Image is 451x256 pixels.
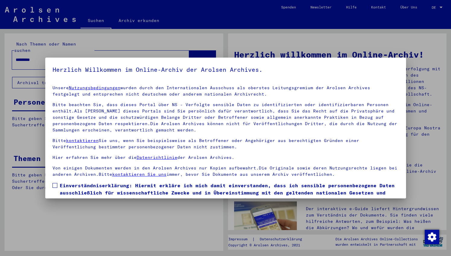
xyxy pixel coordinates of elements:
p: Bitte Sie uns, wenn Sie beispielsweise als Betroffener oder Angehöriger aus berechtigten Gründen ... [52,137,399,150]
a: kontaktieren Sie uns [112,172,167,177]
p: Hier erfahren Sie mehr über die der Arolsen Archives. [52,154,399,161]
a: kontaktieren [66,138,99,143]
p: Unsere wurden durch den Internationalen Ausschuss als oberstes Leitungsgremium der Arolsen Archiv... [52,85,399,97]
a: Datenrichtlinie [137,155,177,160]
p: Von einigen Dokumenten werden in den Arolsen Archives nur Kopien aufbewahrt.Die Originale sowie d... [52,165,399,178]
h5: Herzlich Willkommen im Online-Archiv der Arolsen Archives. [52,65,399,74]
p: Bitte beachten Sie, dass dieses Portal über NS - Verfolgte sensible Daten zu identifizierten oder... [52,102,399,133]
a: Nutzungsbedingungen [69,85,120,90]
div: Zustimmung ändern [424,229,439,244]
img: Zustimmung ändern [425,230,439,244]
span: Einverständniserklärung: Hiermit erkläre ich mich damit einverstanden, dass ich sensible personen... [60,182,399,211]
